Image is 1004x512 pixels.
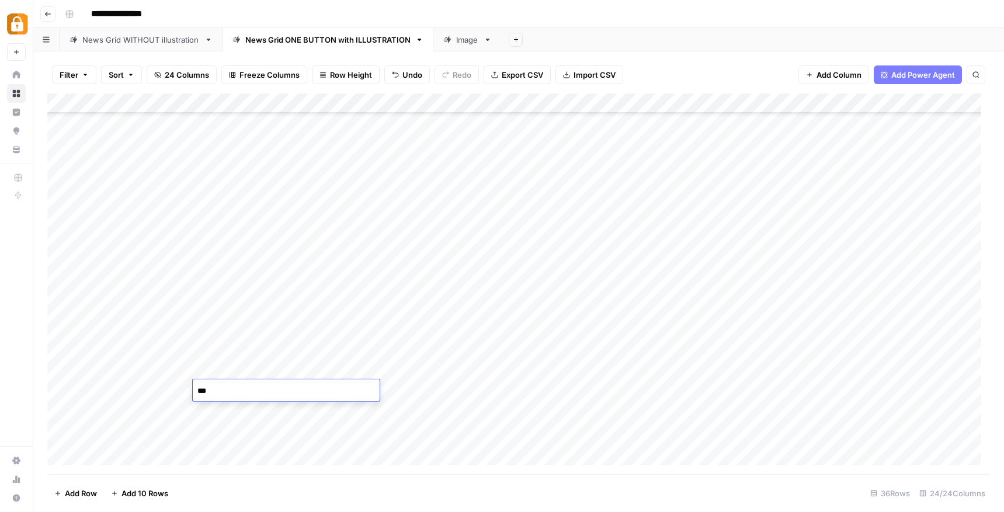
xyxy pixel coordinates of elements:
[7,84,26,103] a: Browse
[402,69,422,81] span: Undo
[312,65,380,84] button: Row Height
[7,13,28,34] img: Adzz Logo
[147,65,217,84] button: 24 Columns
[453,69,471,81] span: Redo
[7,140,26,159] a: Your Data
[109,69,124,81] span: Sort
[817,69,861,81] span: Add Column
[330,69,372,81] span: Row Height
[60,28,223,51] a: News Grid WITHOUT illustration
[456,34,479,46] div: Image
[223,28,433,51] a: News Grid ONE BUTTON with ILLUSTRATION
[245,34,411,46] div: News Grid ONE BUTTON with ILLUSTRATION
[484,65,551,84] button: Export CSV
[7,65,26,84] a: Home
[384,65,430,84] button: Undo
[221,65,307,84] button: Freeze Columns
[915,484,990,503] div: 24/24 Columns
[555,65,623,84] button: Import CSV
[7,103,26,122] a: Insights
[121,487,168,499] span: Add 10 Rows
[101,65,142,84] button: Sort
[574,69,616,81] span: Import CSV
[798,65,869,84] button: Add Column
[52,65,96,84] button: Filter
[47,484,104,503] button: Add Row
[433,28,502,51] a: Image
[891,69,955,81] span: Add Power Agent
[502,69,543,81] span: Export CSV
[866,484,915,503] div: 36 Rows
[874,65,962,84] button: Add Power Agent
[104,484,175,503] button: Add 10 Rows
[165,69,209,81] span: 24 Columns
[7,451,26,470] a: Settings
[7,9,26,39] button: Workspace: Adzz
[7,470,26,489] a: Usage
[60,69,78,81] span: Filter
[7,489,26,507] button: Help + Support
[65,487,97,499] span: Add Row
[82,34,200,46] div: News Grid WITHOUT illustration
[435,65,479,84] button: Redo
[7,122,26,140] a: Opportunities
[239,69,300,81] span: Freeze Columns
